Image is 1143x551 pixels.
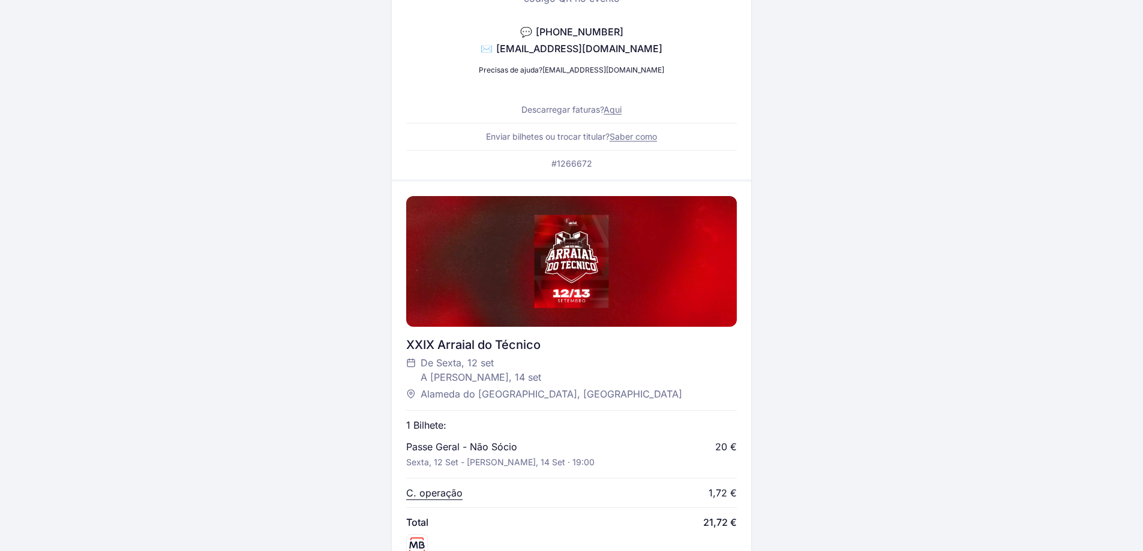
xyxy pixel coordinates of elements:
p: Enviar bilhetes ou trocar titular? [486,131,657,143]
p: C. operação [406,486,463,500]
p: Descarregar faturas? [521,104,622,116]
p: Passe Geral - Não Sócio [406,439,517,454]
a: Saber como [610,131,657,141]
a: [EMAIL_ADDRESS][DOMAIN_NAME] [542,65,664,74]
span: 21,72 € [703,515,737,529]
div: 20 € [715,439,737,454]
a: Aqui [604,104,622,115]
span: Precisas de ajuda? [479,65,542,74]
span: De Sexta, 12 set A [PERSON_NAME], 14 set [421,356,541,384]
p: Sexta, 12 set - [PERSON_NAME], 14 set · 19:00 [406,456,595,468]
p: #1266672 [551,158,592,170]
p: 1 Bilhete: [406,418,446,432]
div: XXIX Arraial do Técnico [406,336,737,353]
span: Total [406,515,428,529]
span: Alameda do [GEOGRAPHIC_DATA], [GEOGRAPHIC_DATA] [421,387,682,401]
span: [PHONE_NUMBER] [536,26,623,38]
span: 💬 [520,26,532,38]
div: 1,72 € [709,486,737,500]
span: [EMAIL_ADDRESS][DOMAIN_NAME] [496,43,662,55]
span: ✉️ [481,43,493,55]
